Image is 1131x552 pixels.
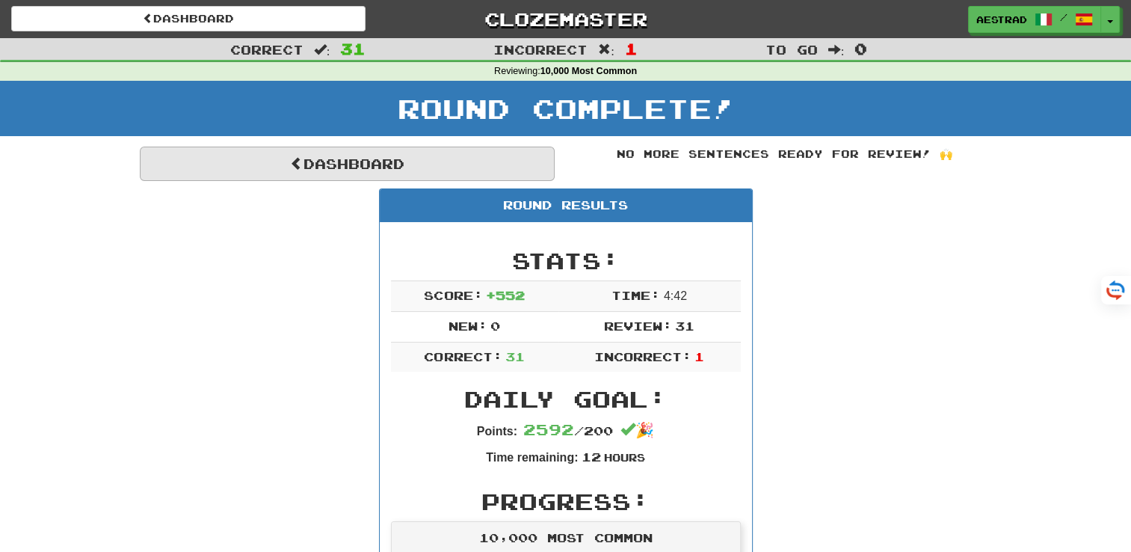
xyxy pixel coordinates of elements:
[675,319,694,333] span: 31
[523,423,613,438] span: / 200
[314,43,330,56] span: :
[1060,12,1067,22] span: /
[391,489,741,514] h2: Progress:
[625,40,638,58] span: 1
[391,248,741,273] h2: Stats:
[486,451,578,464] strong: Time remaining:
[828,43,845,56] span: :
[391,387,741,411] h2: Daily Goal:
[694,349,704,364] span: 1
[424,288,482,302] span: Score:
[598,43,614,56] span: :
[611,288,660,302] span: Time:
[380,189,752,222] div: Round Results
[540,66,637,76] strong: 10,000 Most Common
[340,40,366,58] span: 31
[424,349,502,364] span: Correct:
[765,42,818,57] span: To go
[594,349,691,364] span: Incorrect:
[976,13,1027,26] span: AEstrad
[664,289,687,302] span: 4 : 42
[5,93,1126,123] h1: Round Complete!
[854,40,867,58] span: 0
[968,6,1101,33] a: AEstrad /
[449,319,487,333] span: New:
[11,6,366,31] a: Dashboard
[620,422,654,438] span: 🎉
[577,147,992,162] div: No more sentences ready for review! 🙌
[490,319,500,333] span: 0
[604,451,645,464] small: Hours
[493,42,588,57] span: Incorrect
[388,6,742,32] a: Clozemaster
[477,425,517,438] strong: Points:
[604,319,672,333] span: Review:
[486,288,525,302] span: + 552
[505,349,525,364] span: 31
[523,420,574,438] span: 2592
[230,42,303,57] span: Correct
[140,147,555,181] a: Dashboard
[581,450,600,464] span: 12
